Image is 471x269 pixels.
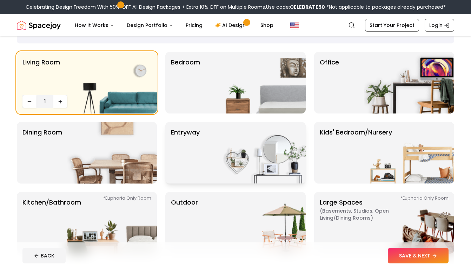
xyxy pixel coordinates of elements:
a: Pricing [180,18,208,32]
span: ( Basements, Studios, Open living/dining rooms ) [320,207,407,221]
div: Celebrating Design Freedom With 50% OFF All Design Packages + Extra 10% OFF on Multiple Rooms. [26,4,446,11]
span: 1 [39,97,51,106]
span: Use code: [266,4,325,11]
nav: Global [17,14,454,36]
img: Kids' Bedroom/Nursery [364,122,454,184]
button: BACK [22,248,66,263]
button: How It Works [69,18,120,32]
button: Increase quantity [53,95,67,108]
img: Spacejoy Logo [17,18,61,32]
p: Bedroom [171,57,200,108]
p: Outdoor [171,198,198,248]
p: entryway [171,127,200,178]
button: Design Portfolio [121,18,179,32]
a: Spacejoy [17,18,61,32]
p: Kids' Bedroom/Nursery [320,127,392,178]
p: Living Room [22,57,60,92]
a: Shop [255,18,279,32]
img: Large Spaces *Euphoria Only [364,192,454,254]
img: Dining Room [67,122,157,184]
p: Kitchen/Bathroom [22,198,81,248]
img: Office [364,52,454,113]
img: Outdoor [216,192,306,254]
p: Office [320,57,339,108]
a: Start Your Project [365,19,419,32]
img: entryway [216,122,306,184]
a: Login [425,19,454,32]
b: CELEBRATE50 [290,4,325,11]
nav: Main [69,18,279,32]
button: SAVE & NEXT [388,248,449,263]
p: Dining Room [22,127,62,178]
a: AI Design [210,18,253,32]
img: Living Room [67,52,157,113]
img: Kitchen/Bathroom *Euphoria Only [67,192,157,254]
span: *Not applicable to packages already purchased* [325,4,446,11]
img: Bedroom [216,52,306,113]
p: Large Spaces [320,198,407,248]
img: United States [290,21,299,29]
button: Decrease quantity [22,95,37,108]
